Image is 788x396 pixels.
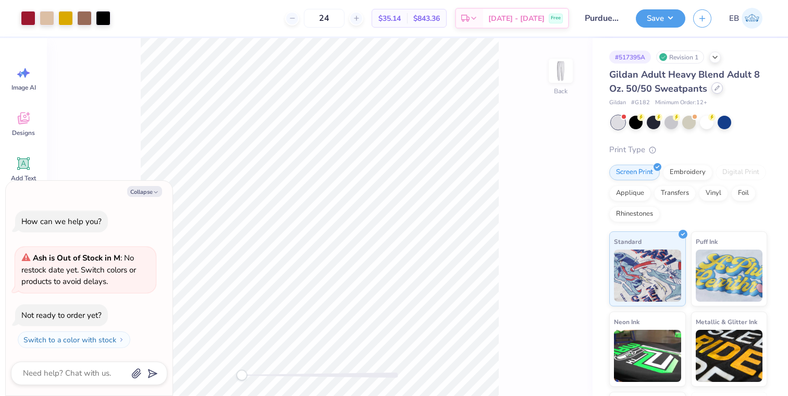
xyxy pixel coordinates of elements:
[609,165,660,180] div: Screen Print
[724,8,767,29] a: EB
[609,185,651,201] div: Applique
[631,98,650,107] span: # G182
[550,60,571,81] img: Back
[716,165,766,180] div: Digital Print
[551,15,561,22] span: Free
[696,330,763,382] img: Metallic & Glitter Ink
[729,13,739,24] span: EB
[127,186,162,197] button: Collapse
[33,253,120,263] strong: Ash is Out of Stock in M
[554,86,568,96] div: Back
[488,13,545,24] span: [DATE] - [DATE]
[21,253,136,287] span: : No restock date yet. Switch colors or products to avoid delays.
[614,330,681,382] img: Neon Ink
[731,185,756,201] div: Foil
[21,310,102,320] div: Not ready to order yet?
[696,316,757,327] span: Metallic & Glitter Ink
[237,370,247,380] div: Accessibility label
[378,13,401,24] span: $35.14
[11,174,36,182] span: Add Text
[609,68,760,95] span: Gildan Adult Heavy Blend Adult 8 Oz. 50/50 Sweatpants
[609,51,651,64] div: # 517395A
[655,98,707,107] span: Minimum Order: 12 +
[614,316,639,327] span: Neon Ink
[614,250,681,302] img: Standard
[11,83,36,92] span: Image AI
[609,144,767,156] div: Print Type
[18,331,130,348] button: Switch to a color with stock
[742,8,762,29] img: Emily Breit
[577,8,628,29] input: Untitled Design
[609,206,660,222] div: Rhinestones
[609,98,626,107] span: Gildan
[696,236,718,247] span: Puff Ink
[12,129,35,137] span: Designs
[413,13,440,24] span: $843.36
[304,9,344,28] input: – –
[614,236,642,247] span: Standard
[636,9,685,28] button: Save
[118,337,125,343] img: Switch to a color with stock
[654,185,696,201] div: Transfers
[21,216,102,227] div: How can we help you?
[663,165,712,180] div: Embroidery
[656,51,704,64] div: Revision 1
[696,250,763,302] img: Puff Ink
[699,185,728,201] div: Vinyl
